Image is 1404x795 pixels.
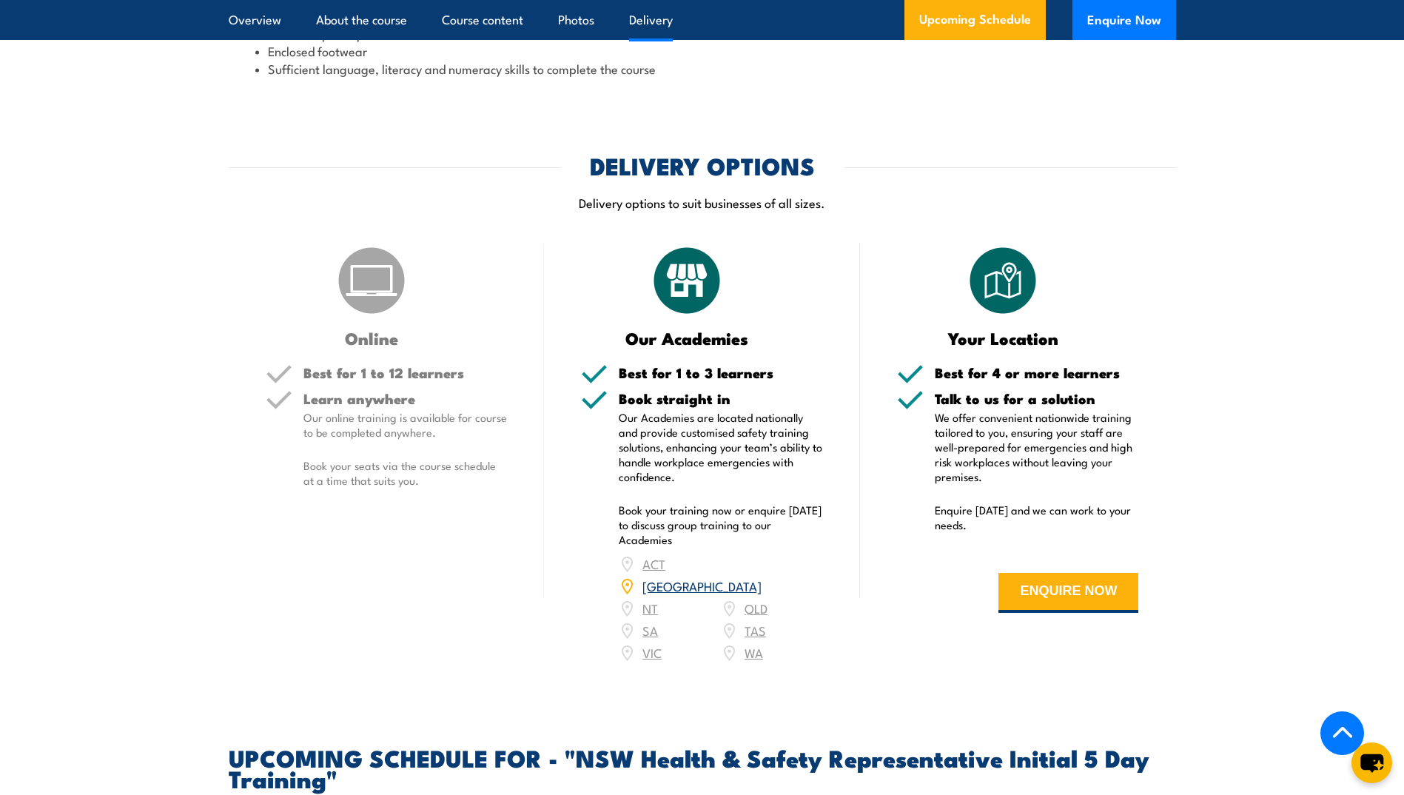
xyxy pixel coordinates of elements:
p: Book your seats via the course schedule at a time that suits you. [303,458,508,488]
h5: Learn anywhere [303,392,508,406]
p: We offer convenient nationwide training tailored to you, ensuring your staff are well-prepared fo... [935,410,1139,484]
h5: Book straight in [619,392,823,406]
h5: Talk to us for a solution [935,392,1139,406]
h2: UPCOMING SCHEDULE FOR - "NSW Health & Safety Representative Initial 5 Day Training" [229,747,1176,788]
p: Delivery options to suit businesses of all sizes. [229,194,1176,211]
li: Sufficient language, literacy and numeracy skills to complete the course [255,60,1149,77]
p: Enquire [DATE] and we can work to your needs. [935,503,1139,532]
h5: Best for 4 or more learners [935,366,1139,380]
button: chat-button [1351,742,1392,783]
p: Our online training is available for course to be completed anywhere. [303,410,508,440]
button: ENQUIRE NOW [998,573,1138,613]
li: Enclosed footwear [255,42,1149,59]
h3: Online [266,329,478,346]
p: Book your training now or enquire [DATE] to discuss group training to our Academies [619,503,823,547]
h2: DELIVERY OPTIONS [590,155,815,175]
h3: Your Location [897,329,1109,346]
h5: Best for 1 to 3 learners [619,366,823,380]
h5: Best for 1 to 12 learners [303,366,508,380]
h3: Our Academies [581,329,793,346]
a: [GEOGRAPHIC_DATA] [642,577,762,594]
p: Our Academies are located nationally and provide customised safety training solutions, enhancing ... [619,410,823,484]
